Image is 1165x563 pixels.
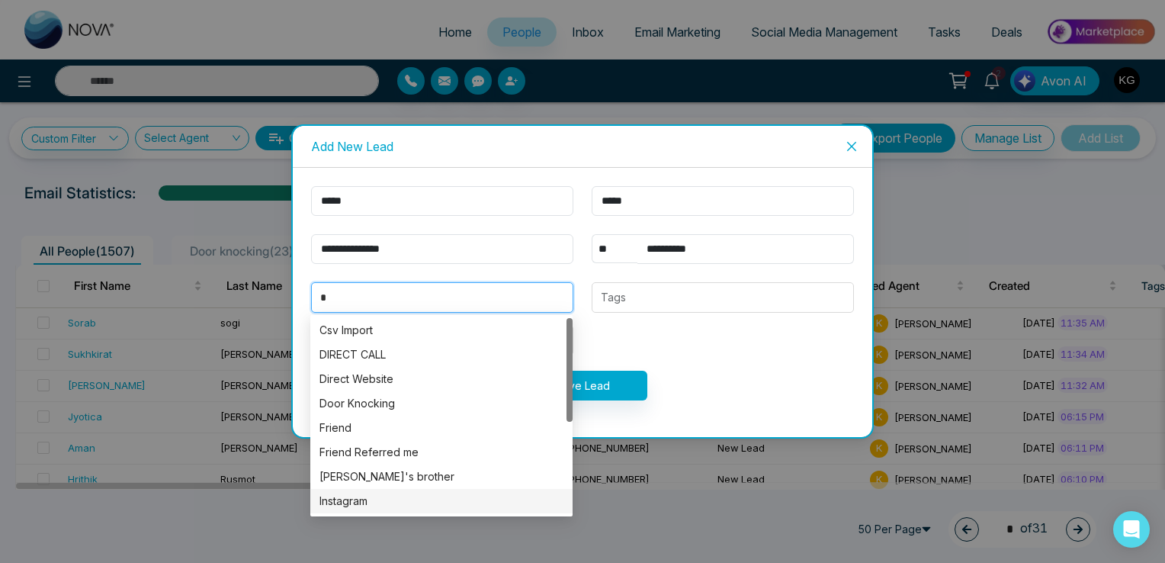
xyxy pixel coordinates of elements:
[1113,511,1150,548] div: Open Intercom Messenger
[319,346,563,363] div: DIRECT CALL
[310,416,573,440] div: Friend
[319,444,563,461] div: Friend Referred me
[319,468,563,485] div: [PERSON_NAME]'s brother
[310,391,573,416] div: Door Knocking
[319,493,563,510] div: Instagram
[846,140,858,153] span: close
[319,371,563,388] div: Direct Website
[319,322,563,339] div: Csv Import
[310,318,573,343] div: Csv Import
[310,367,573,391] div: Direct Website
[310,440,573,465] div: Friend Referred me
[310,465,573,489] div: gurinder's brother
[319,420,563,436] div: Friend
[311,138,854,155] div: Add New Lead
[310,489,573,513] div: Instagram
[831,126,872,167] button: Close
[319,395,563,412] div: Door Knocking
[518,371,647,401] button: Save Lead
[310,343,573,367] div: DIRECT CALL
